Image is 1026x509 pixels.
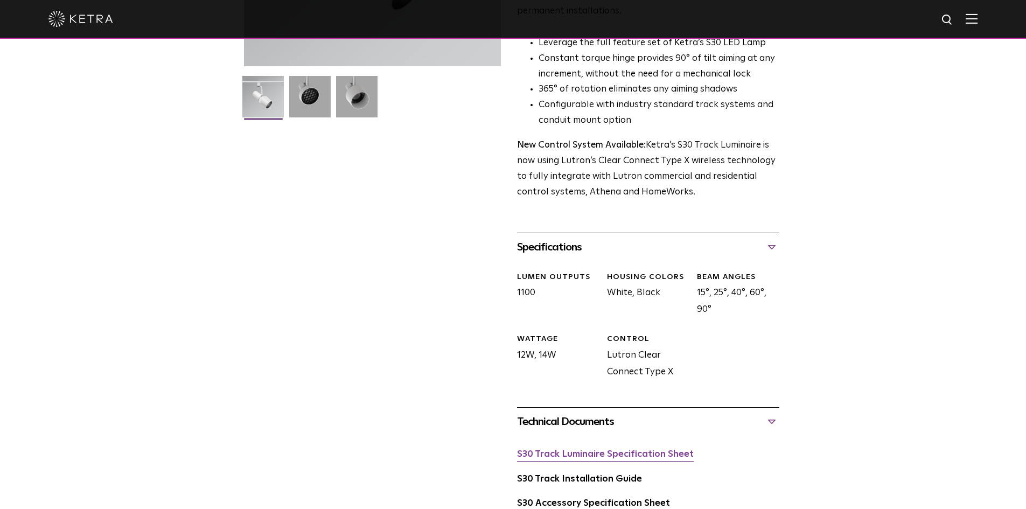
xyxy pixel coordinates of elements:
[517,141,646,150] strong: New Control System Available:
[517,239,779,256] div: Specifications
[607,334,689,345] div: CONTROL
[517,499,670,508] a: S30 Accessory Specification Sheet
[599,272,689,318] div: White, Black
[941,13,954,27] img: search icon
[599,334,689,380] div: Lutron Clear Connect Type X
[607,272,689,283] div: HOUSING COLORS
[242,76,284,125] img: S30-Track-Luminaire-2021-Web-Square
[289,76,331,125] img: 3b1b0dc7630e9da69e6b
[517,138,779,200] p: Ketra’s S30 Track Luminaire is now using Lutron’s Clear Connect Type X wireless technology to ful...
[539,36,779,51] li: Leverage the full feature set of Ketra’s S30 LED Lamp
[517,475,642,484] a: S30 Track Installation Guide
[509,272,599,318] div: 1100
[517,272,599,283] div: LUMEN OUTPUTS
[966,13,978,24] img: Hamburger%20Nav.svg
[48,11,113,27] img: ketra-logo-2019-white
[517,450,694,459] a: S30 Track Luminaire Specification Sheet
[509,334,599,380] div: 12W, 14W
[517,334,599,345] div: WATTAGE
[539,82,779,97] li: 365° of rotation eliminates any aiming shadows
[517,413,779,430] div: Technical Documents
[697,272,779,283] div: BEAM ANGLES
[336,76,378,125] img: 9e3d97bd0cf938513d6e
[689,272,779,318] div: 15°, 25°, 40°, 60°, 90°
[539,97,779,129] li: Configurable with industry standard track systems and conduit mount option
[539,51,779,82] li: Constant torque hinge provides 90° of tilt aiming at any increment, without the need for a mechan...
